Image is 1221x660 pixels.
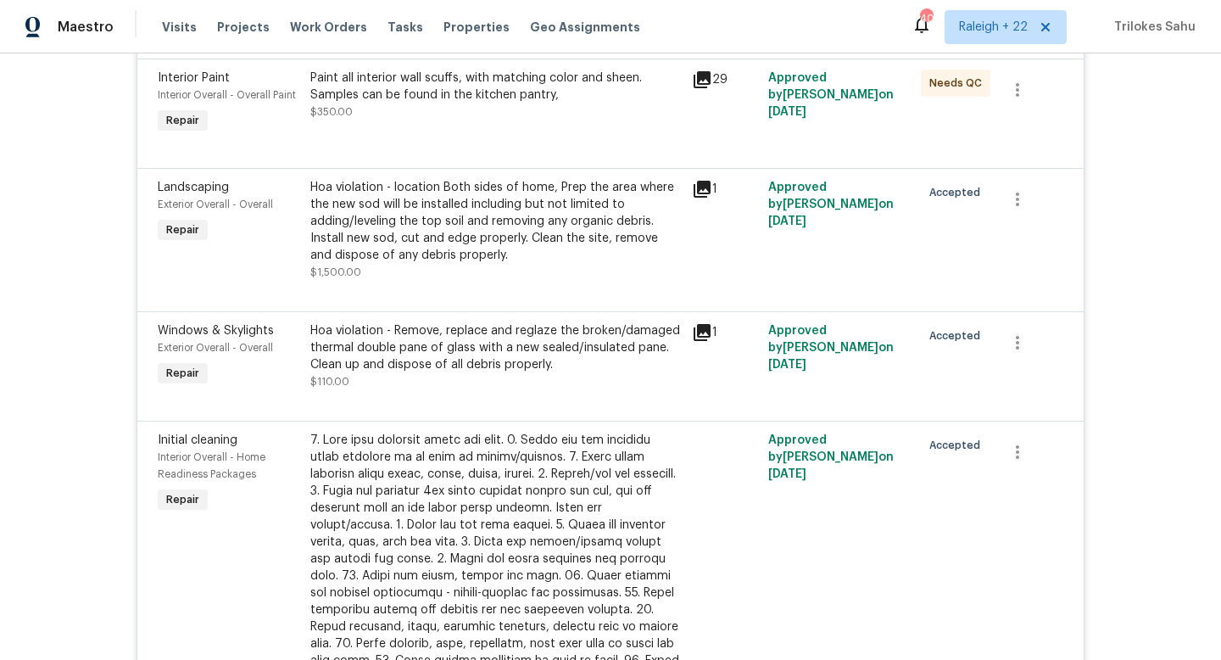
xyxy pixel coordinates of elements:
[158,72,230,84] span: Interior Paint
[920,10,932,27] div: 409
[929,327,987,344] span: Accepted
[310,179,682,264] div: Hoa violation - location Both sides of home, Prep the area where the new sod will be installed in...
[768,359,806,371] span: [DATE]
[158,90,296,100] span: Interior Overall - Overall Paint
[158,182,229,193] span: Landscaping
[217,19,270,36] span: Projects
[158,452,265,479] span: Interior Overall - Home Readiness Packages
[768,468,806,480] span: [DATE]
[290,19,367,36] span: Work Orders
[158,325,274,337] span: Windows & Skylights
[692,322,758,343] div: 1
[768,215,806,227] span: [DATE]
[443,19,510,36] span: Properties
[310,267,361,277] span: $1,500.00
[768,106,806,118] span: [DATE]
[159,491,206,508] span: Repair
[959,19,1028,36] span: Raleigh + 22
[929,437,987,454] span: Accepted
[310,107,353,117] span: $350.00
[158,199,273,210] span: Exterior Overall - Overall
[310,70,682,103] div: Paint all interior wall scuffs, with matching color and sheen. Samples can be found in the kitche...
[692,179,758,199] div: 1
[158,343,273,353] span: Exterior Overall - Overall
[929,75,989,92] span: Needs QC
[768,434,894,480] span: Approved by [PERSON_NAME] on
[162,19,197,36] span: Visits
[310,377,349,387] span: $110.00
[159,112,206,129] span: Repair
[530,19,640,36] span: Geo Assignments
[387,21,423,33] span: Tasks
[692,70,758,90] div: 29
[159,365,206,382] span: Repair
[58,19,114,36] span: Maestro
[768,325,894,371] span: Approved by [PERSON_NAME] on
[768,72,894,118] span: Approved by [PERSON_NAME] on
[929,184,987,201] span: Accepted
[310,322,682,373] div: Hoa violation - Remove, replace and reglaze the broken/damaged thermal double pane of glass with ...
[158,434,237,446] span: Initial cleaning
[768,182,894,227] span: Approved by [PERSON_NAME] on
[159,221,206,238] span: Repair
[1107,19,1196,36] span: Trilokes Sahu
